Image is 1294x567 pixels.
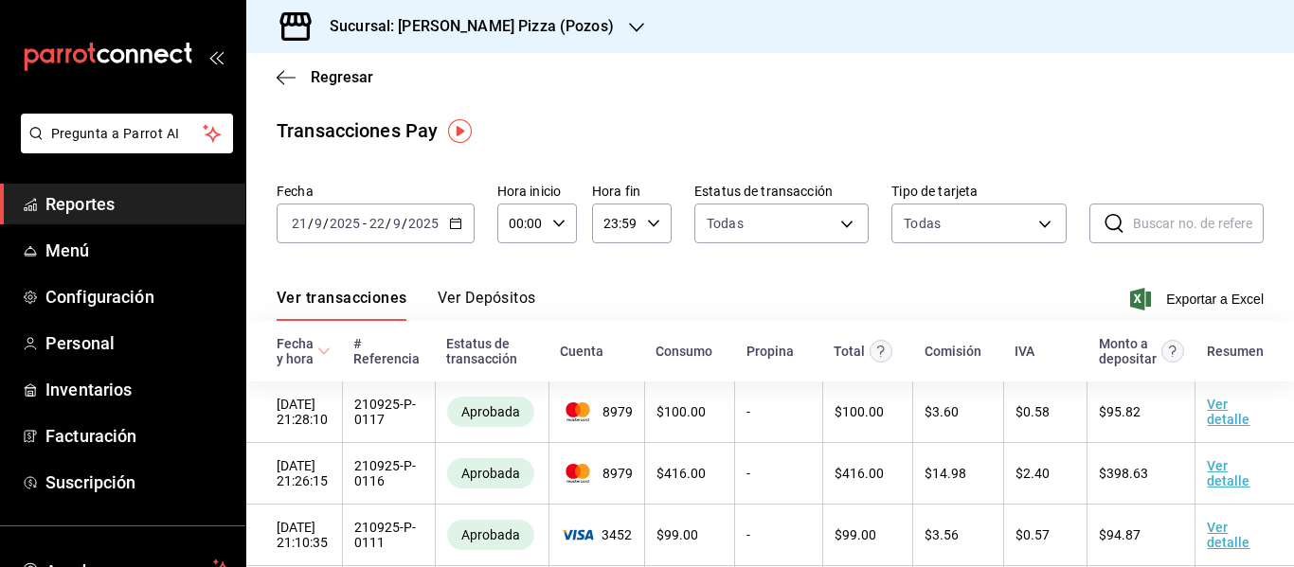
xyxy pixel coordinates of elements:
a: Ver detalle [1207,458,1249,488]
div: Consumo [656,344,712,359]
span: / [323,216,329,231]
div: navigation tabs [277,289,536,321]
div: Total [834,344,865,359]
a: Ver detalle [1207,397,1249,427]
button: Exportar a Excel [1134,288,1264,310]
div: Monto a depositar [1099,336,1157,366]
span: Facturación [45,423,230,449]
span: Configuración [45,284,230,310]
div: IVA [1015,344,1034,359]
label: Tipo de tarjeta [891,185,1066,198]
img: Tooltip marker [448,119,472,143]
span: $ 94.87 [1099,527,1141,542]
span: / [402,216,407,231]
span: $ 3.60 [925,404,959,419]
div: Fecha y hora [277,336,314,366]
td: - [735,381,822,443]
input: ---- [329,216,361,231]
a: Pregunta a Parrot AI [13,137,233,157]
input: Buscar no. de referencia [1133,204,1264,242]
input: ---- [407,216,440,231]
span: $ 3.56 [925,527,959,542]
span: $ 416.00 [656,466,706,481]
span: $ 100.00 [835,404,884,419]
span: 8979 [561,402,633,421]
span: Aprobada [454,466,528,481]
button: open_drawer_menu [208,49,224,64]
label: Estatus de transacción [694,185,869,198]
td: - [735,443,822,505]
div: Transacciones Pay [277,116,438,145]
td: 210925-P-0116 [342,443,435,505]
span: $ 14.98 [925,466,966,481]
span: / [386,216,391,231]
svg: Este es el monto resultante del total pagado menos comisión e IVA. Esta será la parte que se depo... [1161,340,1184,363]
span: Regresar [311,68,373,86]
div: Comisión [925,344,981,359]
button: Ver transacciones [277,289,407,321]
label: Hora fin [592,185,672,198]
input: -- [314,216,323,231]
span: Aprobada [454,527,528,542]
span: 3452 [561,527,633,542]
span: $ 99.00 [835,527,876,542]
span: $ 100.00 [656,404,706,419]
td: [DATE] 21:26:15 [246,443,342,505]
span: - [363,216,367,231]
input: -- [291,216,308,231]
input: -- [368,216,386,231]
button: Pregunta a Parrot AI [21,114,233,153]
div: Transacciones cobradas de manera exitosa. [447,520,534,550]
span: 8979 [561,464,633,483]
td: 210925-P-0117 [342,381,435,443]
div: Estatus de transacción [446,336,537,366]
div: Transacciones cobradas de manera exitosa. [447,458,534,488]
svg: Este monto equivale al total pagado por el comensal antes de aplicar Comisión e IVA. [870,340,892,363]
span: Fecha y hora [277,336,331,366]
a: Ver detalle [1207,520,1249,550]
div: Resumen [1207,344,1264,359]
input: -- [392,216,402,231]
button: Regresar [277,68,373,86]
div: Cuenta [560,344,603,359]
span: Pregunta a Parrot AI [51,124,204,144]
div: Transacciones cobradas de manera exitosa. [447,397,534,427]
span: $ 416.00 [835,466,884,481]
h3: Sucursal: [PERSON_NAME] Pizza (Pozos) [315,15,614,38]
span: Menú [45,238,230,263]
span: Reportes [45,191,230,217]
span: Todas [707,214,744,233]
td: [DATE] 21:28:10 [246,381,342,443]
td: - [735,505,822,566]
span: $ 95.82 [1099,404,1141,419]
span: Personal [45,330,230,356]
span: $ 0.57 [1015,527,1050,542]
span: / [308,216,314,231]
span: $ 99.00 [656,527,698,542]
div: Todas [904,214,941,233]
span: $ 398.63 [1099,466,1148,481]
td: [DATE] 21:10:35 [246,505,342,566]
label: Hora inicio [497,185,577,198]
span: Aprobada [454,404,528,419]
button: Ver Depósitos [438,289,536,321]
span: Suscripción [45,470,230,495]
div: # Referencia [353,336,423,366]
td: 210925-P-0111 [342,505,435,566]
span: $ 2.40 [1015,466,1050,481]
label: Fecha [277,185,475,198]
div: Propina [746,344,794,359]
span: $ 0.58 [1015,404,1050,419]
span: Inventarios [45,377,230,402]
